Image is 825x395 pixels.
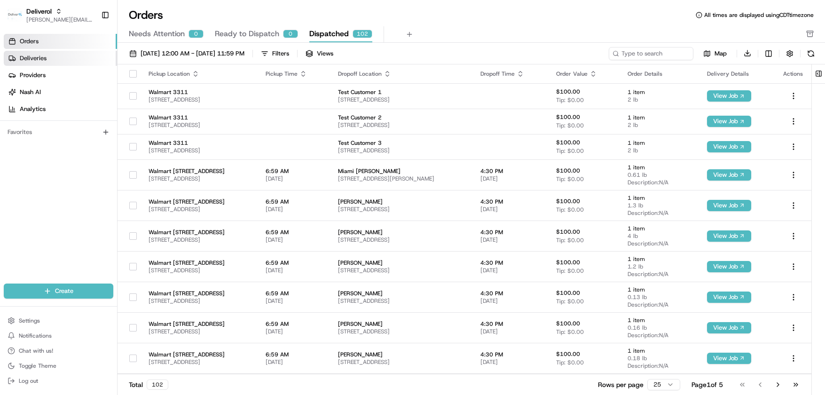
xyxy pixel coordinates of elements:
[556,70,613,78] div: Order Value
[4,329,113,342] button: Notifications
[338,96,466,103] span: [STREET_ADDRESS]
[556,350,580,358] span: $100.00
[480,328,541,335] span: [DATE]
[628,324,692,332] span: 0.16 lb
[707,202,751,209] a: View Job
[707,292,751,303] button: View Job
[480,70,541,78] div: Dropoff Time
[707,116,751,127] button: View Job
[556,167,580,174] span: $100.00
[266,229,323,236] span: 6:59 AM
[628,202,692,209] span: 1.3 lb
[32,99,119,107] div: We're available if you need us!
[266,267,323,274] span: [DATE]
[338,139,466,147] span: Test Customer 3
[66,159,114,166] a: Powered byPylon
[4,68,117,83] a: Providers
[704,11,814,19] span: All times are displayed using CDT timezone
[283,30,298,38] div: 0
[94,159,114,166] span: Pylon
[556,298,584,305] span: Tip: $0.00
[707,263,751,270] a: View Job
[628,164,692,171] span: 1 item
[556,88,580,95] span: $100.00
[76,133,155,150] a: 💻API Documentation
[628,355,692,362] span: 0.18 lb
[707,90,751,102] button: View Job
[129,8,163,23] h1: Orders
[707,118,751,125] a: View Job
[628,347,692,355] span: 1 item
[266,167,323,175] span: 6:59 AM
[338,358,466,366] span: [STREET_ADDRESS]
[338,351,466,358] span: [PERSON_NAME]
[338,167,466,175] span: Miami [PERSON_NAME]
[707,143,751,150] a: View Job
[628,139,692,147] span: 1 item
[628,286,692,293] span: 1 item
[149,167,251,175] span: Walmart [STREET_ADDRESS]
[628,293,692,301] span: 0.13 lb
[628,332,692,339] span: Description: N/A
[19,332,52,340] span: Notifications
[691,380,723,389] div: Page 1 of 5
[19,136,72,146] span: Knowledge Base
[149,205,251,213] span: [STREET_ADDRESS]
[149,96,251,103] span: [STREET_ADDRESS]
[338,229,466,236] span: [PERSON_NAME]
[272,49,289,58] div: Filters
[55,287,73,295] span: Create
[338,147,466,154] span: [STREET_ADDRESS]
[556,122,584,129] span: Tip: $0.00
[338,205,466,213] span: [STREET_ADDRESS]
[4,125,113,140] div: Favorites
[707,322,751,333] button: View Job
[628,121,692,129] span: 2 lb
[149,88,251,96] span: Walmart 3311
[480,198,541,205] span: 4:30 PM
[141,49,244,58] span: [DATE] 12:00 AM - [DATE] 11:59 PM
[4,51,117,66] a: Deliveries
[480,175,541,182] span: [DATE]
[20,71,46,79] span: Providers
[338,267,466,274] span: [STREET_ADDRESS]
[707,353,751,364] button: View Job
[480,351,541,358] span: 4:30 PM
[707,200,751,211] button: View Job
[266,175,323,182] span: [DATE]
[9,137,17,145] div: 📗
[6,133,76,150] a: 📗Knowledge Base
[149,259,251,267] span: Walmart [STREET_ADDRESS]
[338,328,466,335] span: [STREET_ADDRESS]
[149,121,251,129] span: [STREET_ADDRESS]
[556,139,580,146] span: $100.00
[266,351,323,358] span: 6:59 AM
[125,47,249,60] button: [DATE] 12:00 AM - [DATE] 11:59 PM
[338,290,466,297] span: [PERSON_NAME]
[338,121,466,129] span: [STREET_ADDRESS]
[556,113,580,121] span: $100.00
[556,328,584,336] span: Tip: $0.00
[20,37,39,46] span: Orders
[556,197,580,205] span: $100.00
[338,175,466,182] span: [STREET_ADDRESS][PERSON_NAME]
[266,290,323,297] span: 6:59 AM
[697,48,733,59] button: Map
[4,314,113,327] button: Settings
[149,175,251,182] span: [STREET_ADDRESS]
[556,289,580,297] span: $100.00
[628,255,692,263] span: 1 item
[707,70,768,78] div: Delivery Details
[707,92,751,100] a: View Job
[9,90,26,107] img: 1736555255976-a54dd68f-1ca7-489b-9aae-adbdc363a1c4
[628,301,692,308] span: Description: N/A
[149,297,251,305] span: [STREET_ADDRESS]
[628,263,692,270] span: 1.2 lb
[266,70,323,78] div: Pickup Time
[266,320,323,328] span: 6:59 AM
[4,374,113,387] button: Log out
[480,297,541,305] span: [DATE]
[149,114,251,121] span: Walmart 3311
[480,229,541,236] span: 4:30 PM
[628,232,692,240] span: 4 lb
